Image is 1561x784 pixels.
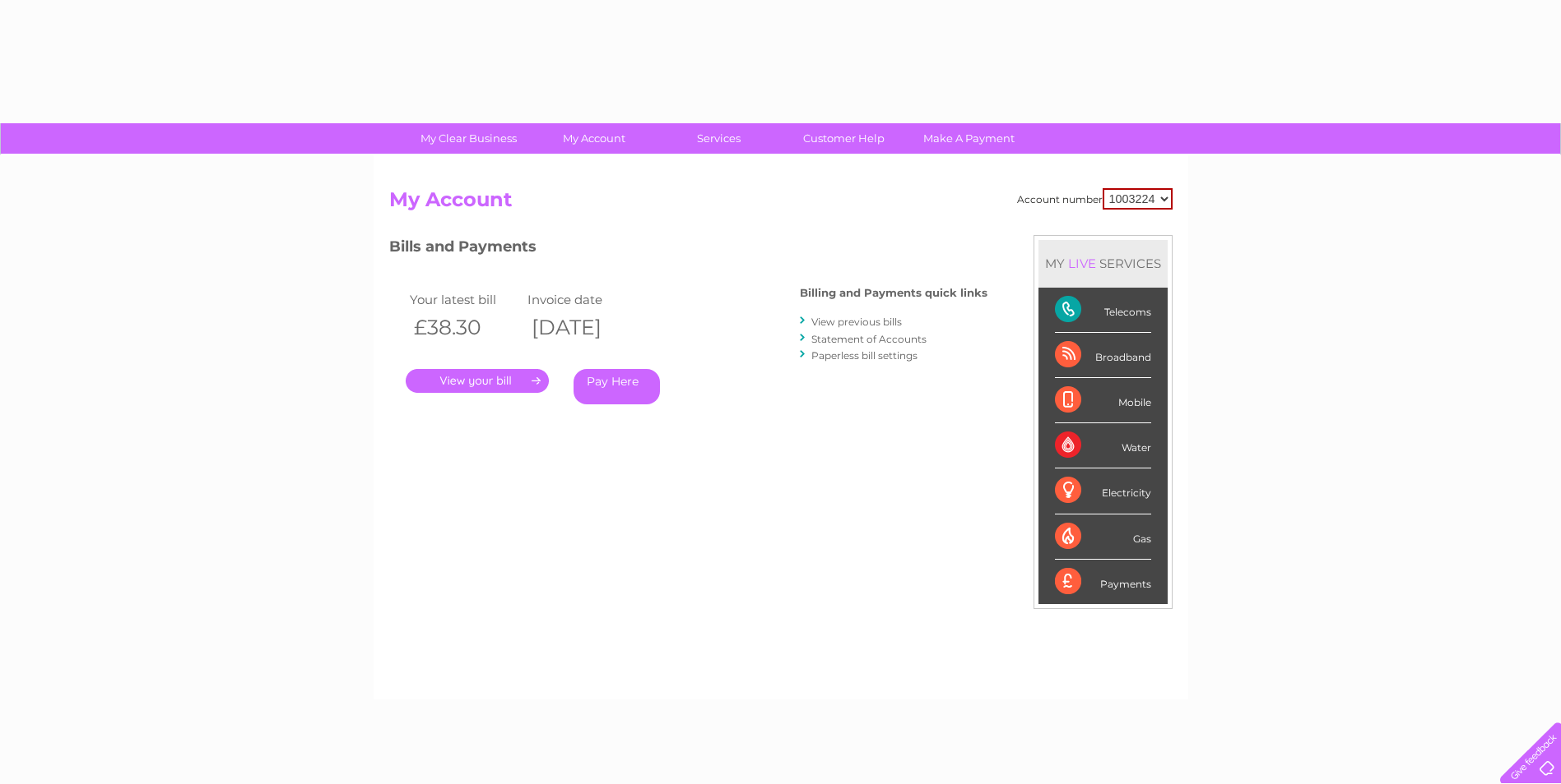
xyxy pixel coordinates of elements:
a: My Account [526,123,662,154]
h3: Bills and Payments [389,235,987,264]
a: View previous bills [811,316,902,328]
a: Statement of Accounts [811,333,927,345]
td: Invoice date [523,288,642,311]
a: Paperless bill settings [811,349,918,362]
div: Gas [1055,514,1151,560]
div: Mobile [1055,378,1151,423]
div: Account number [1017,188,1173,210]
div: Broadband [1055,333,1151,378]
td: Your latest bill [406,288,524,311]
div: Electricity [1055,468,1151,514]
div: Payments [1055,560,1151,604]
a: Make A Payment [901,123,1037,154]
div: MY SERVICES [1038,240,1168,287]
div: Telecoms [1055,288,1151,333]
a: Services [651,123,787,154]
h4: Billing and Payments quick links [800,287,987,299]
th: [DATE] [523,311,642,344]
h2: My Account [389,188,1173,219]
div: Water [1055,423,1151,468]
a: . [406,369,549,393]
a: Customer Help [776,123,912,154]
div: LIVE [1065,256,1099,271]
a: My Clear Business [401,123,537,154]
a: Pay Here [574,369,660,404]
th: £38.30 [406,311,524,344]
